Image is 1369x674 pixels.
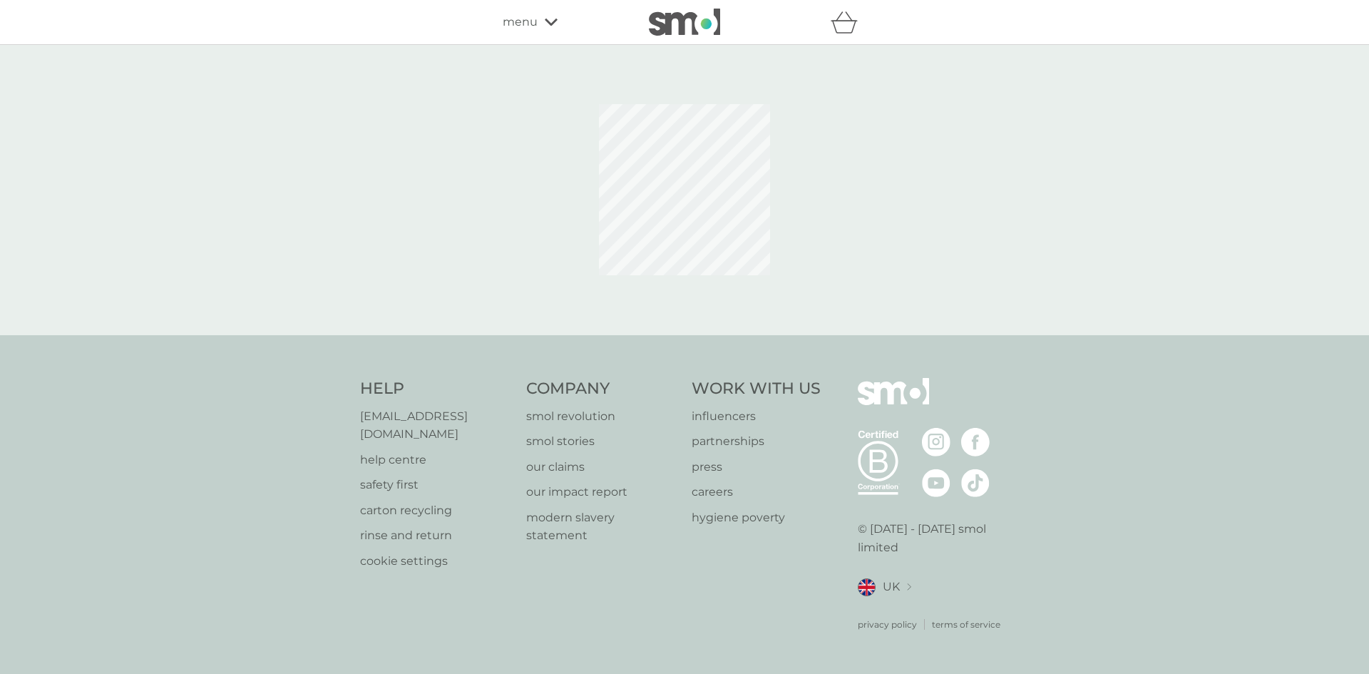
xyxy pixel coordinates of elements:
img: visit the smol Facebook page [961,428,990,456]
a: modern slavery statement [526,509,678,545]
img: smol [858,378,929,427]
a: hygiene poverty [692,509,821,527]
a: partnerships [692,432,821,451]
a: our claims [526,458,678,476]
a: help centre [360,451,512,469]
a: smol revolution [526,407,678,426]
h4: Help [360,378,512,400]
h4: Company [526,378,678,400]
span: menu [503,13,538,31]
a: press [692,458,821,476]
a: careers [692,483,821,501]
p: © [DATE] - [DATE] smol limited [858,520,1010,556]
img: visit the smol Instagram page [922,428,950,456]
a: privacy policy [858,618,917,631]
img: visit the smol Youtube page [922,469,950,497]
a: rinse and return [360,526,512,545]
a: [EMAIL_ADDRESS][DOMAIN_NAME] [360,407,512,444]
img: UK flag [858,578,876,596]
a: safety first [360,476,512,494]
a: smol stories [526,432,678,451]
img: visit the smol Tiktok page [961,469,990,497]
h4: Work With Us [692,378,821,400]
span: UK [883,578,900,596]
a: our impact report [526,483,678,501]
a: cookie settings [360,552,512,571]
a: influencers [692,407,821,426]
img: smol [649,9,720,36]
img: select a new location [907,583,911,591]
a: carton recycling [360,501,512,520]
a: terms of service [932,618,1000,631]
div: basket [831,8,866,36]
